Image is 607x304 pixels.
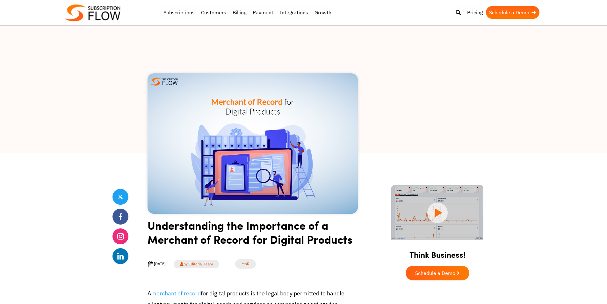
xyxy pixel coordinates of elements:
[160,6,198,19] a: Subscriptions
[486,6,539,19] a: Schedule a Demo
[229,6,249,19] a: Billing
[380,242,495,263] h2: Think Business!
[406,266,469,280] a: Schedule a Demo
[235,259,256,269] a: MoR
[198,6,229,19] a: Customers
[391,185,483,240] img: intro video
[151,290,201,297] a: merchant of record
[148,218,358,251] h1: Understanding the Importance of a Merchant of Record for Digital Products
[277,6,311,19] a: Integrations
[65,4,120,21] img: Subscriptionflow
[249,6,277,19] a: Payment
[311,6,335,19] a: Growth
[148,73,358,214] img: Understanding the Importance of a Merchant of Record for Digital Products
[148,261,166,267] div: [DATE]
[174,260,219,268] a: by Editorial Team
[464,6,486,19] a: Pricing
[415,271,455,276] span: Schedule a Demo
